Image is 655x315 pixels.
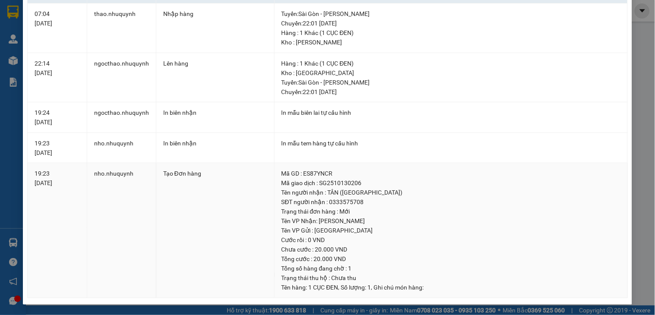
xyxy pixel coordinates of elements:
[35,108,80,127] div: 19:24 [DATE]
[282,28,620,38] div: Hàng : 1 Khác (1 CỤC ĐEN)
[282,254,620,264] div: Tổng cước : 20.000 VND
[163,59,267,68] div: Lên hàng
[282,226,620,235] div: Tên VP Gửi : [GEOGRAPHIC_DATA]
[163,108,267,117] div: In biên nhận
[282,178,620,188] div: Mã giao dịch : SG2510130206
[24,3,106,20] strong: NHƯ QUỲNH
[282,9,620,28] div: Tuyến : Sài Gòn - [PERSON_NAME] Chuyến: 22:01 [DATE]
[282,207,620,216] div: Trạng thái đơn hàng : Mới
[282,68,620,78] div: Kho : [GEOGRAPHIC_DATA]
[282,235,620,245] div: Cước rồi : 0 VND
[163,169,267,178] div: Tạo Đơn hàng
[35,9,80,28] div: 07:04 [DATE]
[87,163,156,298] td: nho.nhuquynh
[309,284,339,291] span: 1 CỤC ĐEN
[282,264,620,273] div: Tổng số hàng đang chờ : 1
[3,32,125,52] strong: 342 [PERSON_NAME], P1, Q10, TP.HCM - 0931 556 979
[282,283,620,292] div: Tên hàng: , Số lượng: , Ghi chú món hàng:
[163,9,267,19] div: Nhập hàng
[163,139,267,148] div: In biên nhận
[35,59,80,78] div: 22:14 [DATE]
[282,59,620,68] div: Hàng : 1 Khác (1 CỤC ĐEN)
[282,188,620,197] div: Tên người nhận : TÂN ([GEOGRAPHIC_DATA])
[87,102,156,133] td: ngocthao.nhuquynh
[282,38,620,47] div: Kho : [PERSON_NAME]
[368,284,371,291] span: 1
[3,31,126,52] p: VP [GEOGRAPHIC_DATA]:
[282,139,620,148] div: In mẫu tem hàng tự cấu hình
[87,3,156,53] td: thao.nhuquynh
[3,54,67,62] span: VP [PERSON_NAME]:
[35,139,80,157] div: 19:23 [DATE]
[87,53,156,103] td: ngocthao.nhuquynh
[282,245,620,254] div: Chưa cước : 20.000 VND
[282,216,620,226] div: Tên VP Nhận: [PERSON_NAME]
[282,78,620,97] div: Tuyến : Sài Gòn - [PERSON_NAME] Chuyến: 22:01 [DATE]
[282,169,620,178] div: Mã GD : ES87YNCR
[282,108,620,117] div: In mẫu biên lai tự cấu hình
[35,169,80,188] div: 19:23 [DATE]
[282,197,620,207] div: SĐT người nhận : 0333575708
[87,133,156,164] td: nho.nhuquynh
[282,273,620,283] div: Trạng thái thu hộ : Chưa thu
